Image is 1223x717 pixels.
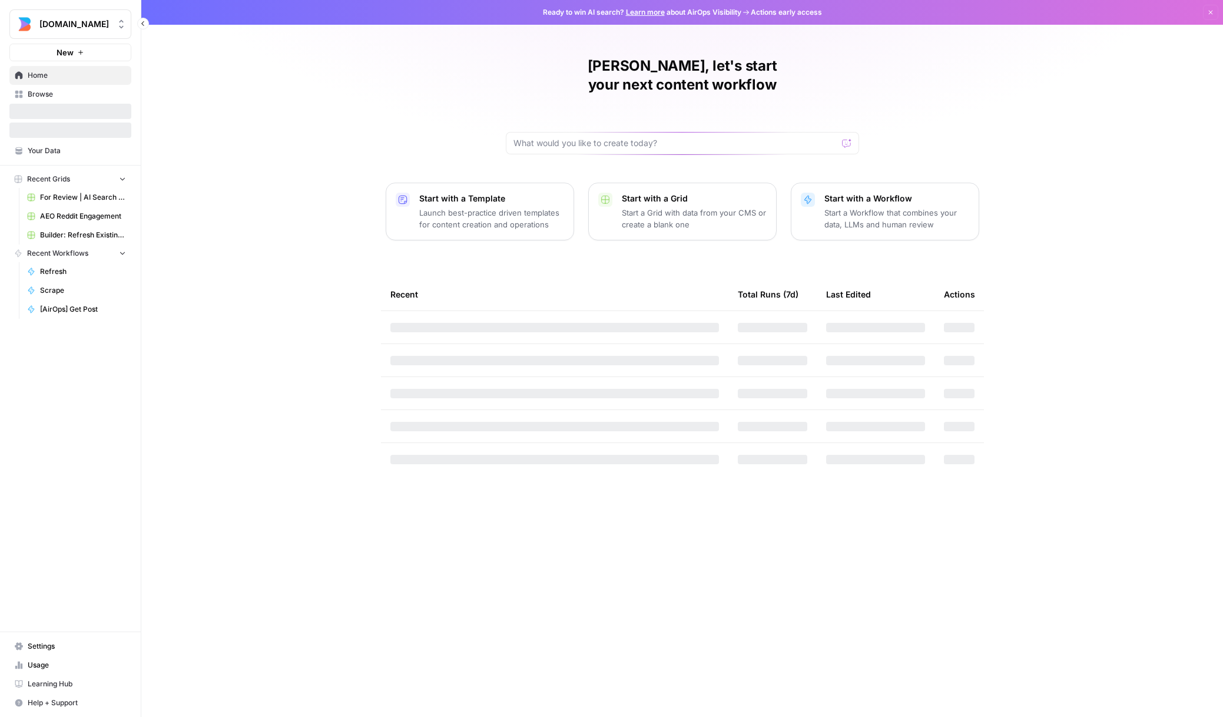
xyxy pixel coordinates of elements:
h1: [PERSON_NAME], let's start your next content workflow [506,57,859,94]
span: Actions early access [751,7,822,18]
img: Builder.io Logo [14,14,35,35]
span: Usage [28,660,126,670]
button: Recent Grids [9,170,131,188]
span: Browse [28,89,126,100]
span: Ready to win AI search? about AirOps Visibility [543,7,741,18]
a: Refresh [22,262,131,281]
button: Help + Support [9,693,131,712]
span: Learning Hub [28,679,126,689]
span: AEO Reddit Engagement [40,211,126,222]
span: Help + Support [28,698,126,708]
span: Builder: Refresh Existing Content [40,230,126,240]
a: AEO Reddit Engagement [22,207,131,226]
span: Recent Workflows [27,248,88,259]
div: Recent [390,278,719,310]
span: Home [28,70,126,81]
button: Start with a GridStart a Grid with data from your CMS or create a blank one [588,183,777,240]
button: Start with a WorkflowStart a Workflow that combines your data, LLMs and human review [791,183,979,240]
p: Start with a Template [419,193,564,204]
p: Start with a Grid [622,193,767,204]
div: Total Runs (7d) [738,278,798,310]
a: Browse [9,85,131,104]
p: Launch best-practice driven templates for content creation and operations [419,207,564,230]
button: New [9,44,131,61]
p: Start a Workflow that combines your data, LLMs and human review [824,207,969,230]
span: Scrape [40,285,126,296]
a: Learning Hub [9,675,131,693]
span: New [57,47,74,58]
a: Settings [9,637,131,656]
div: Last Edited [826,278,871,310]
a: Scrape [22,281,131,300]
span: Recent Grids [27,174,70,184]
a: Builder: Refresh Existing Content [22,226,131,244]
a: [AirOps] Get Post [22,300,131,319]
span: [DOMAIN_NAME] [39,18,111,30]
a: Home [9,66,131,85]
p: Start with a Workflow [824,193,969,204]
span: Your Data [28,146,126,156]
button: Start with a TemplateLaunch best-practice driven templates for content creation and operations [386,183,574,240]
a: For Review | AI Search Questions - Hybrid Brand Kit [22,188,131,207]
input: What would you like to create today? [513,137,837,149]
p: Start a Grid with data from your CMS or create a blank one [622,207,767,230]
a: Your Data [9,141,131,160]
span: [AirOps] Get Post [40,304,126,315]
span: For Review | AI Search Questions - Hybrid Brand Kit [40,192,126,203]
span: Settings [28,641,126,652]
a: Usage [9,656,131,675]
span: Refresh [40,266,126,277]
button: Recent Workflows [9,244,131,262]
a: Learn more [626,8,665,16]
div: Actions [944,278,975,310]
button: Workspace: Builder.io [9,9,131,39]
